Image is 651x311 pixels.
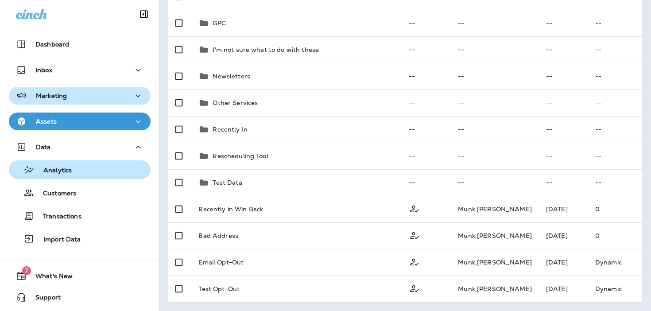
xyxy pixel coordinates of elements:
[402,89,451,116] td: --
[198,232,238,239] p: Bad Address
[539,36,588,63] td: --
[451,276,539,302] td: Munk , [PERSON_NAME]
[9,138,151,156] button: Data
[402,143,451,169] td: --
[27,294,61,304] span: Support
[588,89,642,116] td: --
[588,143,642,169] td: --
[35,236,81,244] p: Import Data
[588,276,642,302] td: Dynamic
[451,116,539,143] td: --
[213,179,242,186] p: Test Data
[34,213,81,221] p: Transactions
[588,63,642,89] td: --
[402,169,451,196] td: --
[35,167,72,175] p: Analytics
[213,46,319,53] p: I'm not sure what to do with these
[9,61,151,79] button: Inbox
[588,116,642,143] td: --
[539,222,588,249] td: [DATE]
[36,118,57,125] p: Assets
[9,160,151,179] button: Analytics
[402,10,451,36] td: --
[451,196,539,222] td: Munk , [PERSON_NAME]
[9,113,151,130] button: Assets
[539,196,588,222] td: [DATE]
[9,87,151,105] button: Marketing
[588,36,642,63] td: --
[409,284,420,292] span: Customer Only
[35,41,69,48] p: Dashboard
[9,229,151,248] button: Import Data
[9,35,151,53] button: Dashboard
[451,143,539,169] td: --
[198,259,244,266] p: Email Opt-Out
[539,143,588,169] td: --
[22,266,31,275] span: 7
[451,222,539,249] td: Munk , [PERSON_NAME]
[451,89,539,116] td: --
[409,231,420,239] span: Customer Only
[402,116,451,143] td: --
[213,152,268,159] p: Rescheduling Tool
[213,19,225,27] p: GPC
[539,276,588,302] td: [DATE]
[409,257,420,265] span: Customer Only
[27,272,73,283] span: What's New
[9,183,151,202] button: Customers
[34,190,76,198] p: Customers
[588,222,642,249] td: 0
[588,196,642,222] td: 0
[9,288,151,306] button: Support
[539,89,588,116] td: --
[451,249,539,276] td: Munk , [PERSON_NAME]
[451,36,539,63] td: --
[402,63,451,89] td: --
[36,144,51,151] p: Data
[9,206,151,225] button: Transactions
[35,66,52,74] p: Inbox
[539,169,588,196] td: --
[451,10,539,36] td: --
[588,10,642,36] td: --
[588,169,642,196] td: --
[213,99,258,106] p: Other Services
[402,36,451,63] td: --
[539,249,588,276] td: [DATE]
[132,5,156,23] button: Collapse Sidebar
[198,206,263,213] p: Recently in Win Back
[198,285,240,292] p: Text Opt-Out
[539,10,588,36] td: --
[409,204,420,212] span: Customer Only
[451,169,539,196] td: --
[9,267,151,285] button: 7What's New
[451,63,539,89] td: --
[539,116,588,143] td: --
[213,73,250,80] p: Newsletters
[588,249,642,276] td: Dynamic
[36,92,67,99] p: Marketing
[539,63,588,89] td: --
[213,126,248,133] p: Recently In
